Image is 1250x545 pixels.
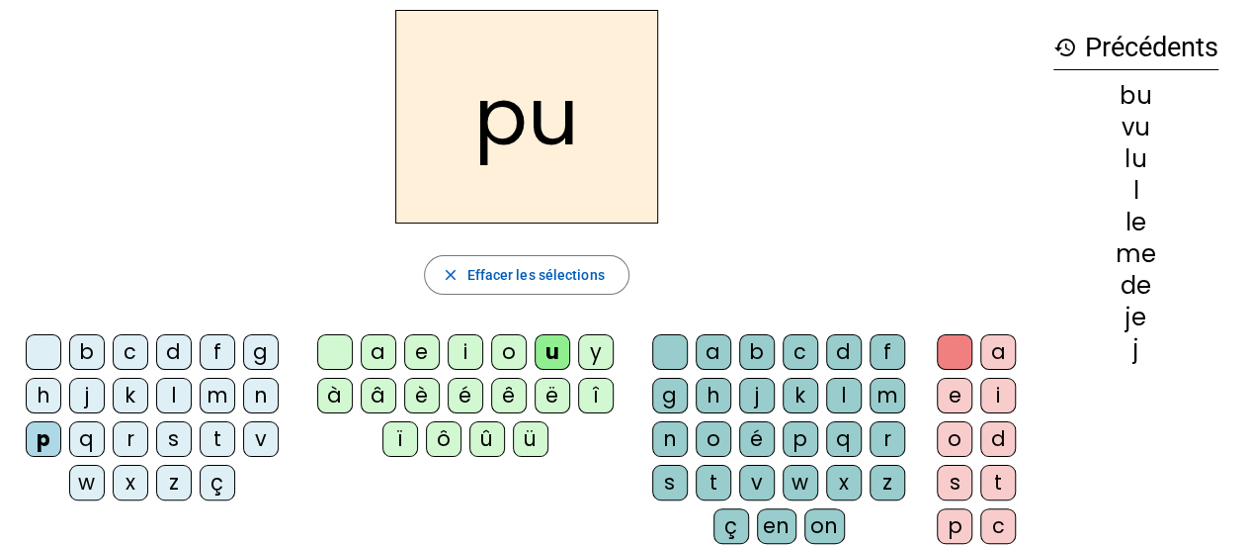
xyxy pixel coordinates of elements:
div: p [26,421,61,457]
div: k [783,378,818,413]
div: z [156,465,192,500]
div: â [361,378,396,413]
div: l [1053,179,1218,203]
div: j [69,378,105,413]
div: m [200,378,235,413]
div: j [739,378,775,413]
div: on [804,508,845,544]
div: a [361,334,396,370]
div: d [156,334,192,370]
div: t [696,465,731,500]
div: g [652,378,688,413]
div: c [980,508,1016,544]
div: z [870,465,905,500]
div: é [448,378,483,413]
div: a [980,334,1016,370]
div: b [69,334,105,370]
div: e [404,334,440,370]
div: à [317,378,353,413]
div: j [1053,337,1218,361]
h3: Précédents [1053,26,1218,70]
div: f [870,334,905,370]
div: ê [491,378,527,413]
div: bu [1053,84,1218,108]
div: ô [426,421,461,457]
div: c [783,334,818,370]
div: de [1053,274,1218,298]
div: ë [535,378,570,413]
div: é [739,421,775,457]
div: s [937,465,972,500]
div: ü [513,421,548,457]
span: Effacer les sélections [466,263,604,287]
div: ç [200,465,235,500]
div: s [156,421,192,457]
div: me [1053,242,1218,266]
div: o [491,334,527,370]
mat-icon: close [441,266,458,284]
div: en [757,508,796,544]
div: û [469,421,505,457]
div: g [243,334,279,370]
div: d [826,334,862,370]
div: x [826,465,862,500]
button: Effacer les sélections [424,255,628,295]
div: k [113,378,148,413]
div: ç [713,508,749,544]
div: x [113,465,148,500]
mat-icon: history [1053,36,1077,59]
div: v [739,465,775,500]
div: a [696,334,731,370]
div: le [1053,211,1218,234]
div: w [69,465,105,500]
div: b [739,334,775,370]
div: m [870,378,905,413]
div: h [696,378,731,413]
div: p [937,508,972,544]
div: t [980,465,1016,500]
div: d [980,421,1016,457]
div: n [652,421,688,457]
div: î [578,378,614,413]
div: o [696,421,731,457]
div: r [113,421,148,457]
div: q [826,421,862,457]
div: vu [1053,116,1218,139]
div: ï [382,421,418,457]
div: i [980,378,1016,413]
div: p [783,421,818,457]
div: è [404,378,440,413]
h2: pu [395,10,658,224]
div: je [1053,306,1218,329]
div: o [937,421,972,457]
div: v [243,421,279,457]
div: h [26,378,61,413]
div: u [535,334,570,370]
div: l [156,378,192,413]
div: r [870,421,905,457]
div: y [578,334,614,370]
div: c [113,334,148,370]
div: l [826,378,862,413]
div: lu [1053,147,1218,171]
div: n [243,378,279,413]
div: f [200,334,235,370]
div: s [652,465,688,500]
div: t [200,421,235,457]
div: e [937,378,972,413]
div: i [448,334,483,370]
div: w [783,465,818,500]
div: q [69,421,105,457]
